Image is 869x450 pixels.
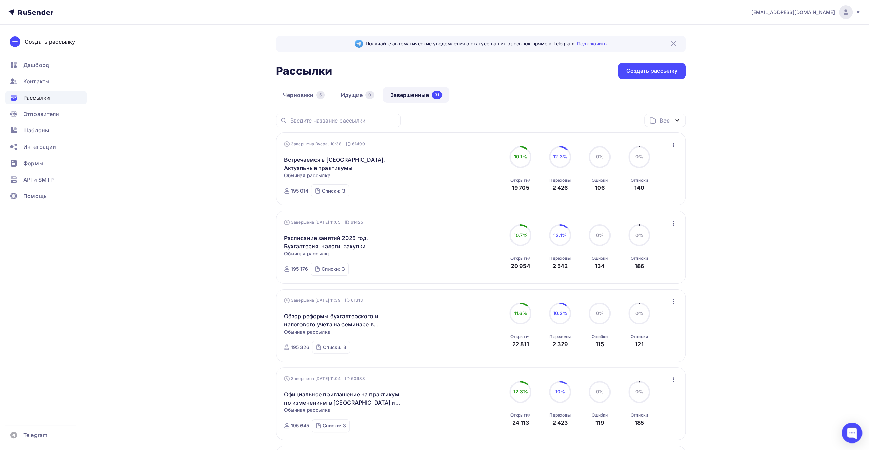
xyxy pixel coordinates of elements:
[284,156,401,172] a: Встречаемся в [GEOGRAPHIC_DATA]. Актуальные практикумы
[510,178,531,183] div: Открытия
[512,419,529,427] div: 24 113
[553,232,567,238] span: 12.1%
[631,412,648,418] div: Отписки
[635,310,643,316] span: 0%
[351,297,363,304] span: 61313
[511,262,530,270] div: 20 954
[23,94,50,102] span: Рассылки
[322,422,346,429] div: Списки: 3
[595,340,604,348] div: 115
[355,40,363,48] img: Telegram
[284,234,401,250] a: Расписание занятий 2025 год. Бухгалтерия, налоги, закупки
[595,184,604,192] div: 106
[514,154,527,159] span: 10.1%
[631,334,648,339] div: Отписки
[591,256,608,261] div: Ошибки
[577,41,607,46] a: Подключить
[596,232,604,238] span: 0%
[552,419,568,427] div: 2 423
[284,375,365,382] div: Завершена [DATE] 11:04
[595,262,604,270] div: 134
[631,178,648,183] div: Отписки
[432,91,442,99] div: 31
[284,407,331,413] span: Обычная рассылка
[276,64,332,78] h2: Рассылки
[549,412,571,418] div: Переходы
[549,256,571,261] div: Переходы
[591,412,608,418] div: Ошибки
[635,389,643,394] span: 0%
[351,219,363,226] span: 61425
[276,87,332,103] a: Черновики5
[290,117,396,124] input: Введите название рассылки
[514,310,527,316] span: 11.6%
[552,340,568,348] div: 2 329
[513,389,528,394] span: 12.3%
[345,375,350,382] span: ID
[284,297,363,304] div: Завершена [DATE] 11:39
[5,74,87,88] a: Контакты
[284,328,331,335] span: Обычная рассылка
[291,422,309,429] div: 195 645
[23,77,50,85] span: Контакты
[553,310,567,316] span: 10.2%
[5,156,87,170] a: Формы
[284,219,363,226] div: Завершена [DATE] 11:05
[23,110,59,118] span: Отправители
[595,419,604,427] div: 119
[23,143,56,151] span: Интеграции
[634,184,644,192] div: 140
[23,61,49,69] span: Дашборд
[5,58,87,72] a: Дашборд
[23,431,47,439] span: Telegram
[345,219,349,226] span: ID
[549,334,571,339] div: Переходы
[322,187,345,194] div: Списки: 3
[291,266,308,272] div: 195 176
[333,87,381,103] a: Идущие0
[284,250,331,257] span: Обычная рассылка
[510,334,531,339] div: Открытия
[635,154,643,159] span: 0%
[751,5,861,19] a: [EMAIL_ADDRESS][DOMAIN_NAME]
[513,232,528,238] span: 10.7%
[345,297,350,304] span: ID
[316,91,325,99] div: 5
[644,114,686,127] button: Все
[591,178,608,183] div: Ошибки
[635,232,643,238] span: 0%
[511,184,529,192] div: 19 705
[351,375,365,382] span: 60983
[365,91,374,99] div: 0
[591,334,608,339] div: Ошибки
[660,116,669,125] div: Все
[23,159,43,167] span: Формы
[346,141,351,147] span: ID
[291,187,309,194] div: 195 014
[25,38,75,46] div: Создать рассылку
[366,40,607,47] span: Получайте автоматические уведомления о статусе ваших рассылок прямо в Telegram.
[383,87,449,103] a: Завершенные31
[596,310,604,316] span: 0%
[626,67,677,75] div: Создать рассылку
[284,312,401,328] a: Обзор реформы бухгалтерского и налогового учета на семинаре в [GEOGRAPHIC_DATA]. Готовимся к 2026...
[552,262,568,270] div: 2 542
[510,256,531,261] div: Открытия
[284,141,365,147] div: Завершена Вчера, 10:38
[23,175,54,184] span: API и SMTP
[23,192,47,200] span: Помощь
[552,184,568,192] div: 2 426
[635,262,644,270] div: 186
[321,266,345,272] div: Списки: 3
[596,389,604,394] span: 0%
[751,9,835,16] span: [EMAIL_ADDRESS][DOMAIN_NAME]
[352,141,365,147] span: 61490
[635,419,644,427] div: 185
[596,154,604,159] span: 0%
[5,107,87,121] a: Отправители
[512,340,529,348] div: 22 811
[553,154,567,159] span: 12.3%
[635,340,643,348] div: 121
[5,91,87,104] a: Рассылки
[284,172,331,179] span: Обычная рассылка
